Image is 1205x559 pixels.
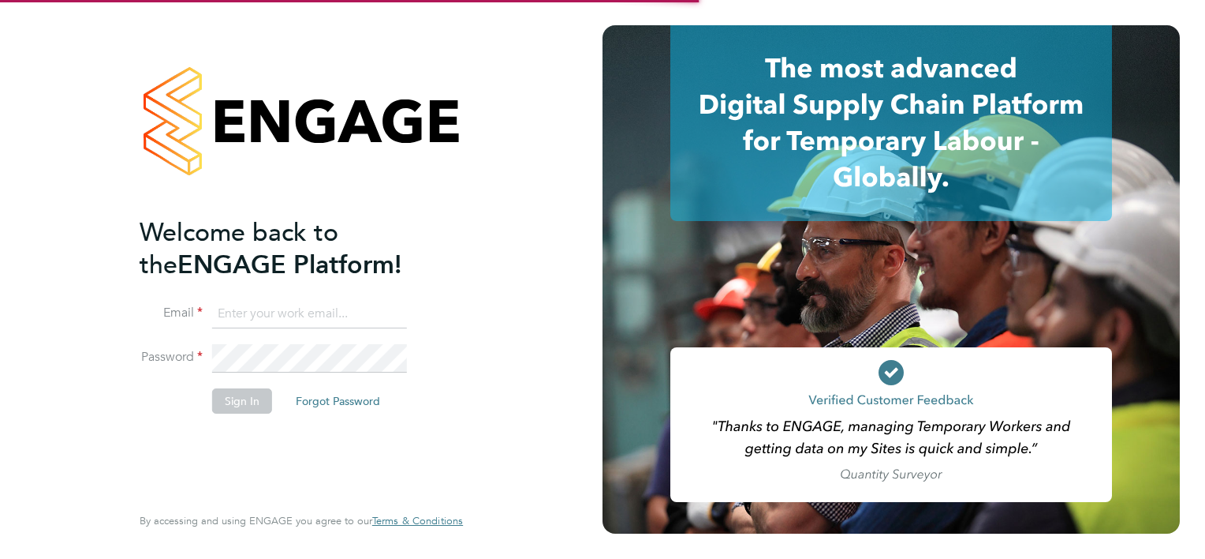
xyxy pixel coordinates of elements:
[212,300,407,328] input: Enter your work email...
[212,388,272,414] button: Sign In
[140,349,203,366] label: Password
[140,514,463,527] span: By accessing and using ENGAGE you agree to our
[140,305,203,321] label: Email
[140,216,447,281] h2: ENGAGE Platform!
[140,217,338,280] span: Welcome back to the
[283,388,393,414] button: Forgot Password
[372,515,463,527] a: Terms & Conditions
